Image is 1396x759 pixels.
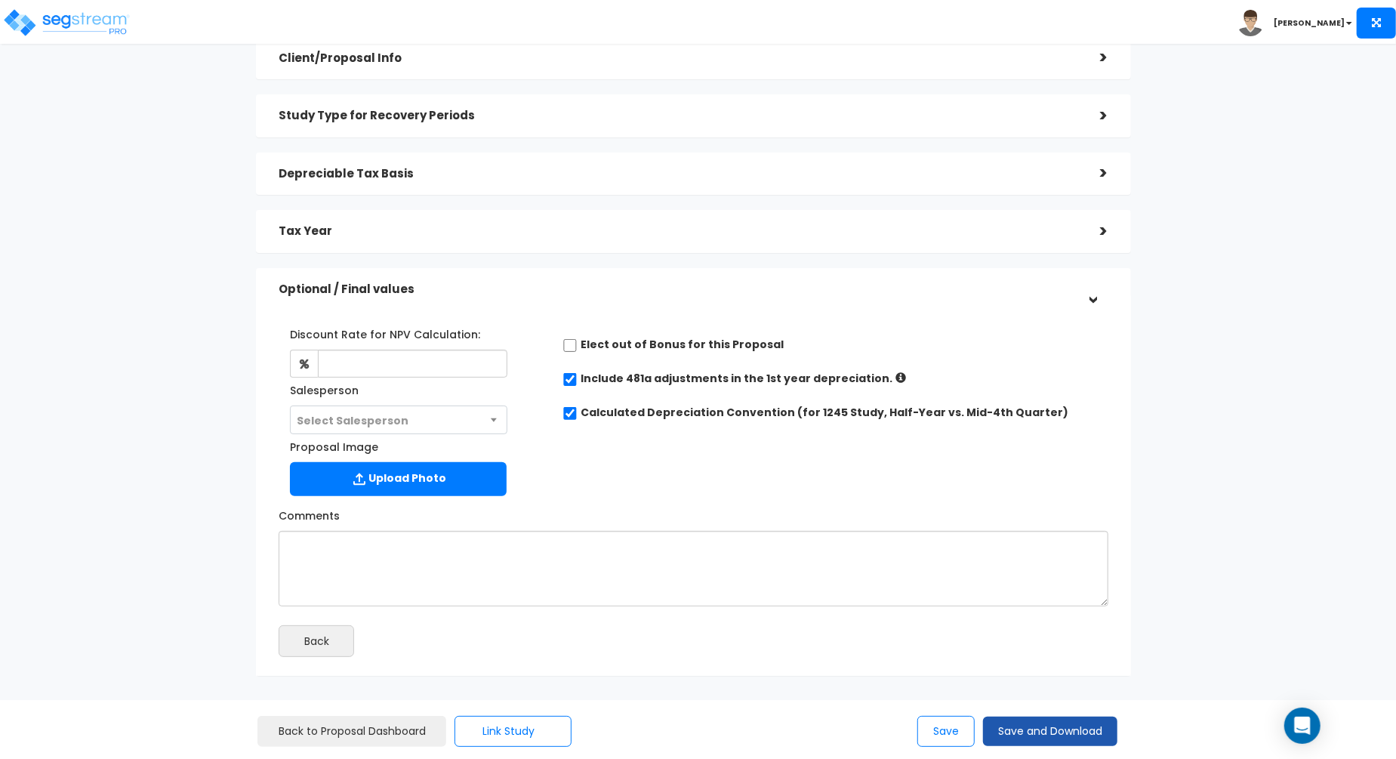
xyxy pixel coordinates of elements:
div: Open Intercom Messenger [1284,708,1320,744]
label: Calculated Depreciation Convention (for 1245 Study, Half-Year vs. Mid-4th Quarter) [581,405,1068,420]
div: > [1081,274,1105,304]
h5: Client/Proposal Info [279,52,1077,65]
button: Link Study [455,716,572,747]
b: [PERSON_NAME] [1274,17,1345,29]
label: Proposal Image [290,434,378,455]
div: > [1078,46,1108,69]
label: Upload Photo [290,462,507,496]
button: Save and Download [983,717,1117,746]
label: Discount Rate for NPV Calculation: [290,322,480,342]
h5: Depreciable Tax Basis [279,168,1077,180]
span: Select Salesperson [297,413,408,428]
label: Include 481a adjustments in the 1st year depreciation. [581,371,892,386]
h5: Tax Year [279,225,1077,238]
button: Back [279,625,354,657]
div: > [1078,220,1108,243]
button: Save [917,716,975,747]
div: > [1078,104,1108,128]
img: Upload Icon [350,470,368,489]
h5: Study Type for Recovery Periods [279,110,1077,122]
div: > [1078,162,1108,185]
label: Elect out of Bonus for this Proposal [581,337,784,352]
label: Salesperson [290,378,359,398]
h5: Optional / Final values [279,283,1077,296]
i: If checked: Increased depreciation = Aggregated Post-Study (up to Tax Year) – Prior Accumulated D... [895,372,906,383]
a: Back to Proposal Dashboard [257,716,446,747]
img: avatar.png [1237,10,1264,36]
label: Comments [279,503,340,523]
img: logo_pro_r.png [2,8,131,38]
